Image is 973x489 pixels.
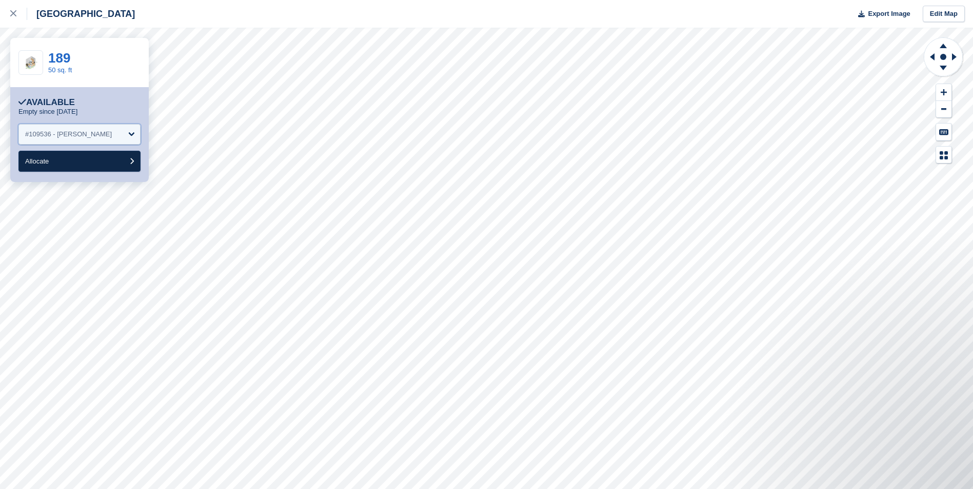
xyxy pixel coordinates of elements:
[25,129,112,139] div: #109536 - [PERSON_NAME]
[18,97,75,108] div: Available
[936,84,951,101] button: Zoom In
[936,101,951,118] button: Zoom Out
[27,8,135,20] div: [GEOGRAPHIC_DATA]
[19,54,43,71] img: SCA-43sqft.jpg
[852,6,910,23] button: Export Image
[936,147,951,164] button: Map Legend
[936,124,951,140] button: Keyboard Shortcuts
[18,108,77,116] p: Empty since [DATE]
[868,9,910,19] span: Export Image
[48,66,72,74] a: 50 sq. ft
[25,157,49,165] span: Allocate
[48,50,70,66] a: 189
[18,151,141,172] button: Allocate
[923,6,965,23] a: Edit Map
